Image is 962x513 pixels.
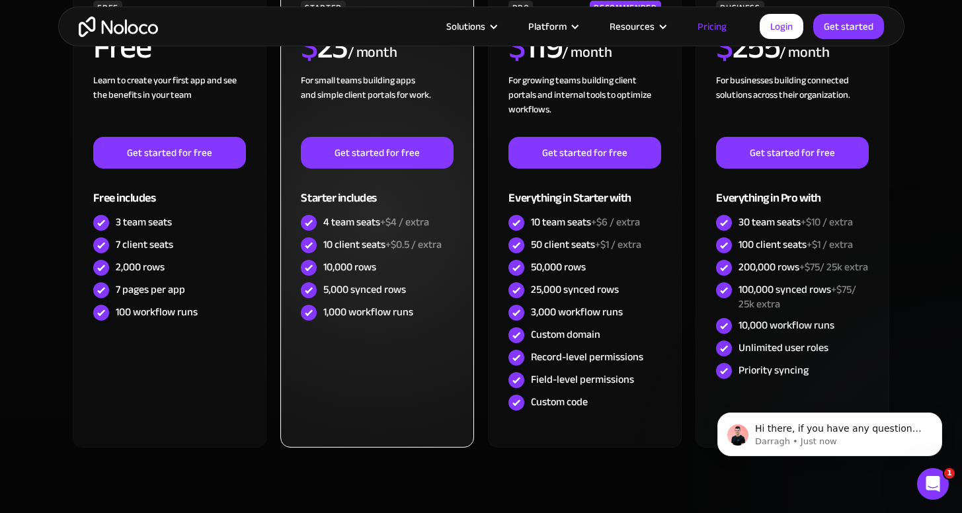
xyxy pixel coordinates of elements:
[739,280,856,314] span: +$75/ 25k extra
[681,18,743,35] a: Pricing
[93,73,245,137] div: Learn to create your first app and see the benefits in your team ‍
[739,260,868,274] div: 200,000 rows
[739,318,834,333] div: 10,000 workflow runs
[446,18,485,35] div: Solutions
[801,212,853,232] span: +$10 / extra
[512,18,593,35] div: Platform
[116,215,172,229] div: 3 team seats
[531,215,640,229] div: 10 team seats
[348,42,397,63] div: / month
[301,30,348,63] h2: 23
[716,169,868,212] div: Everything in Pro with
[430,18,512,35] div: Solutions
[116,237,173,252] div: 7 client seats
[531,327,600,342] div: Custom domain
[508,30,562,63] h2: 119
[760,14,803,39] a: Login
[593,18,681,35] div: Resources
[508,169,661,212] div: Everything in Starter with
[79,17,158,37] a: home
[116,305,198,319] div: 100 workflow runs
[780,42,829,63] div: / month
[323,282,406,297] div: 5,000 synced rows
[385,235,442,255] span: +$0.5 / extra
[799,257,868,277] span: +$75/ 25k extra
[739,215,853,229] div: 30 team seats
[531,350,643,364] div: Record-level permissions
[528,18,567,35] div: Platform
[116,282,185,297] div: 7 pages per app
[716,30,780,63] h2: 255
[807,235,853,255] span: +$1 / extra
[739,340,828,355] div: Unlimited user roles
[531,282,619,297] div: 25,000 synced rows
[301,169,453,212] div: Starter includes
[698,385,962,477] iframe: Intercom notifications message
[531,372,634,387] div: Field-level permissions
[323,237,442,252] div: 10 client seats
[739,282,868,311] div: 100,000 synced rows
[323,305,413,319] div: 1,000 workflow runs
[531,305,623,319] div: 3,000 workflow runs
[93,169,245,212] div: Free includes
[301,137,453,169] a: Get started for free
[380,212,429,232] span: +$4 / extra
[610,18,655,35] div: Resources
[93,30,151,63] h2: Free
[301,73,453,137] div: For small teams building apps and simple client portals for work. ‍
[531,237,641,252] div: 50 client seats
[508,73,661,137] div: For growing teams building client portals and internal tools to optimize workflows.
[562,42,612,63] div: / month
[716,73,868,137] div: For businesses building connected solutions across their organization. ‍
[739,363,809,377] div: Priority syncing
[508,137,661,169] a: Get started for free
[116,260,165,274] div: 2,000 rows
[323,260,376,274] div: 10,000 rows
[595,235,641,255] span: +$1 / extra
[591,212,640,232] span: +$6 / extra
[739,237,853,252] div: 100 client seats
[93,137,245,169] a: Get started for free
[531,395,588,409] div: Custom code
[917,468,949,500] iframe: Intercom live chat
[813,14,884,39] a: Get started
[716,137,868,169] a: Get started for free
[944,468,955,479] span: 1
[323,215,429,229] div: 4 team seats
[531,260,586,274] div: 50,000 rows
